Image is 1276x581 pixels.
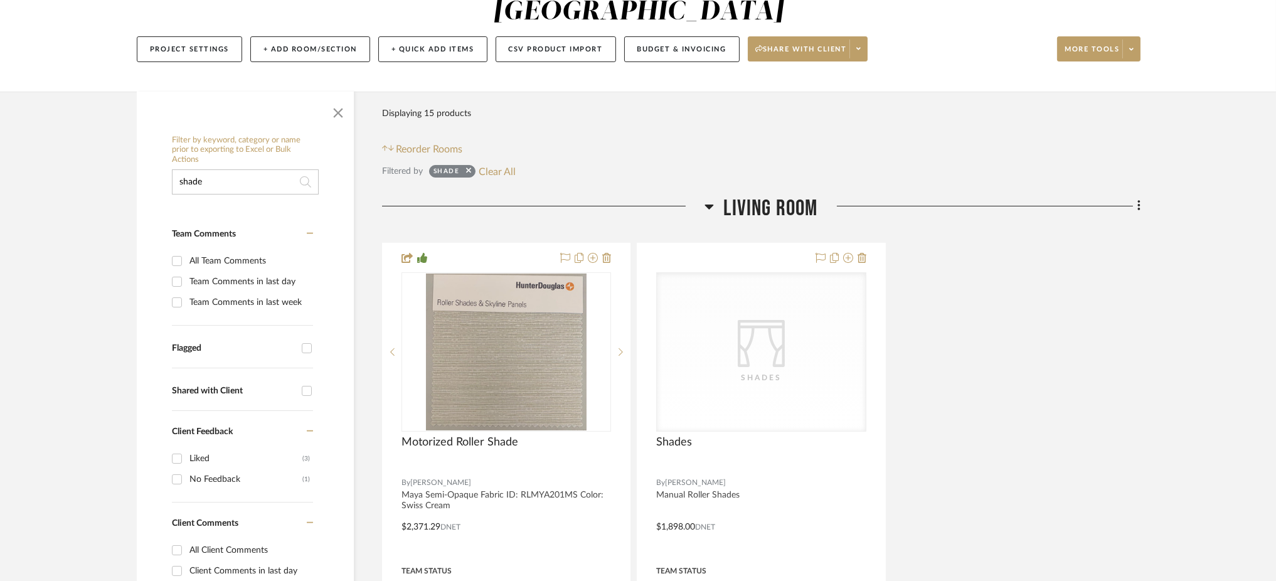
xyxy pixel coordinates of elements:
img: Motorized Roller Shade [426,274,587,430]
div: Displaying 15 products [382,101,471,126]
div: All Team Comments [189,251,310,271]
button: Reorder Rooms [382,142,463,157]
span: [PERSON_NAME] [410,477,471,489]
button: Close [326,98,351,123]
div: (1) [302,469,310,489]
button: Project Settings [137,36,242,62]
span: Share with client [755,45,847,63]
div: Shared with Client [172,386,295,397]
h6: Filter by keyword, category or name prior to exporting to Excel or Bulk Actions [172,136,319,165]
button: + Quick Add Items [378,36,487,62]
div: Team Status [401,565,452,577]
span: By [656,477,665,489]
span: By [401,477,410,489]
div: Filtered by [382,164,423,178]
button: Clear All [479,163,516,179]
div: Team Status [656,565,706,577]
div: All Client Comments [189,540,310,560]
button: Share with client [748,36,868,61]
span: Shades [656,435,692,449]
div: Flagged [172,343,295,354]
button: + Add Room/Section [250,36,370,62]
button: Budget & Invoicing [624,36,740,62]
div: Shades [698,371,824,384]
div: Liked [189,449,302,469]
div: No Feedback [189,469,302,489]
div: Client Comments in last day [189,561,310,581]
div: Team Comments in last day [189,272,310,292]
span: Client Feedback [172,427,233,436]
span: [PERSON_NAME] [665,477,726,489]
div: (3) [302,449,310,469]
input: Search within 15 results [172,169,319,195]
span: Client Comments [172,519,238,528]
span: Motorized Roller Shade [401,435,518,449]
span: Reorder Rooms [396,142,463,157]
div: Team Comments in last week [189,292,310,312]
span: Team Comments [172,230,236,238]
button: More tools [1057,36,1140,61]
button: CSV Product Import [496,36,616,62]
span: Living Room [723,195,817,222]
span: More tools [1065,45,1119,63]
div: shade [433,167,460,179]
